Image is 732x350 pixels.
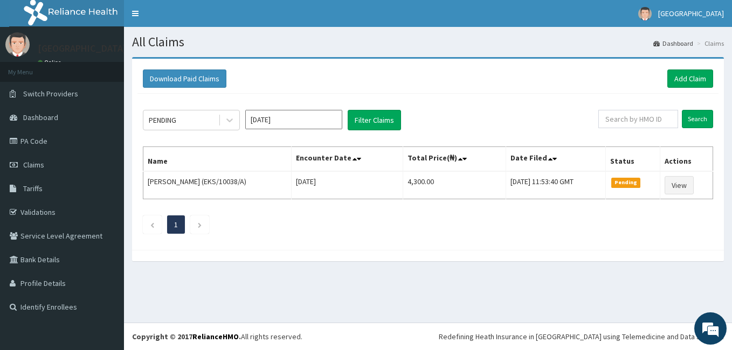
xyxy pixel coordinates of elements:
[292,171,403,199] td: [DATE]
[658,9,724,18] span: [GEOGRAPHIC_DATA]
[506,147,606,172] th: Date Filed
[23,89,78,99] span: Switch Providers
[667,69,713,88] a: Add Claim
[143,147,292,172] th: Name
[598,110,678,128] input: Search by HMO ID
[292,147,403,172] th: Encounter Date
[23,160,44,170] span: Claims
[605,147,660,172] th: Status
[150,220,155,229] a: Previous page
[403,147,506,172] th: Total Price(₦)
[132,332,241,341] strong: Copyright © 2017 .
[682,110,713,128] input: Search
[149,115,176,125] div: PENDING
[638,7,652,20] img: User Image
[694,39,724,48] li: Claims
[506,171,606,199] td: [DATE] 11:53:40 GMT
[192,332,239,341] a: RelianceHMO
[174,220,178,229] a: Page 1 is your current page
[5,32,30,57] img: User Image
[143,69,226,88] button: Download Paid Claims
[38,59,64,66] a: Online
[653,39,693,48] a: Dashboard
[660,147,713,172] th: Actions
[245,110,342,129] input: Select Month and Year
[38,44,127,53] p: [GEOGRAPHIC_DATA]
[23,113,58,122] span: Dashboard
[23,184,43,193] span: Tariffs
[143,171,292,199] td: [PERSON_NAME] (EKS/10038/A)
[439,331,724,342] div: Redefining Heath Insurance in [GEOGRAPHIC_DATA] using Telemedicine and Data Science!
[611,178,641,187] span: Pending
[124,323,732,350] footer: All rights reserved.
[132,35,724,49] h1: All Claims
[348,110,401,130] button: Filter Claims
[665,176,694,194] a: View
[403,171,506,199] td: 4,300.00
[197,220,202,229] a: Next page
